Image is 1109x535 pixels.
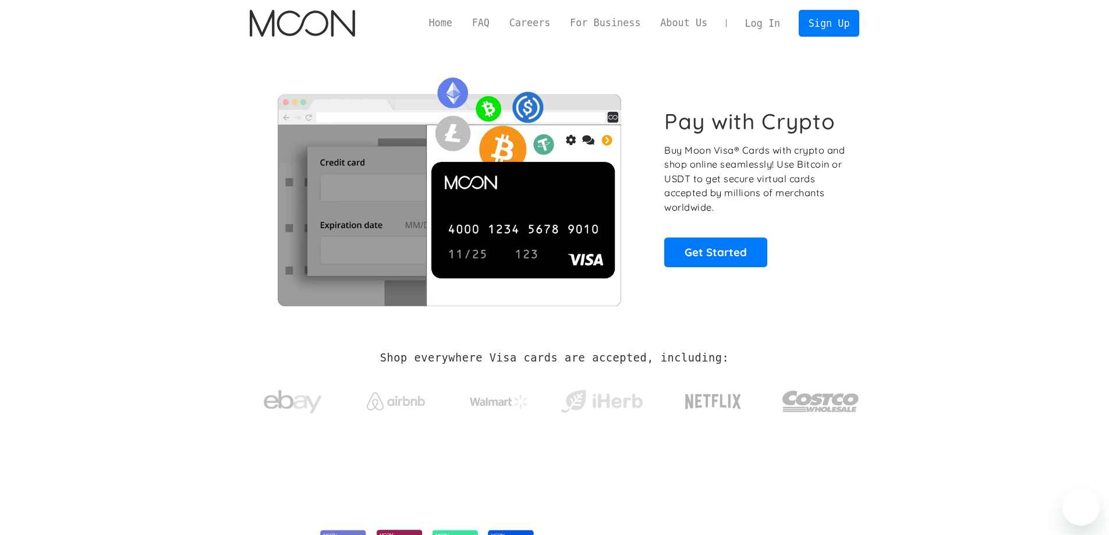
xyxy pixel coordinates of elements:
h2: Shop everywhere Visa cards are accepted, including: [380,352,729,364]
img: Walmart [470,395,528,409]
iframe: Button to launch messaging window [1062,488,1100,526]
a: Airbnb [352,381,439,416]
a: Sign Up [799,10,859,36]
a: Home [419,16,462,30]
a: About Us [650,16,717,30]
a: Netflix [661,375,766,422]
img: Moon Logo [250,10,355,37]
a: home [250,10,355,37]
p: Buy Moon Visa® Cards with crypto and shop online seamlessly! Use Bitcoin or USDT to get secure vi... [664,143,846,215]
a: ebay [250,372,336,426]
a: Get Started [664,238,767,267]
img: Netflix [684,387,742,416]
a: Costco [782,368,860,429]
a: Log In [735,10,790,36]
a: For Business [560,16,650,30]
a: FAQ [462,16,499,30]
a: iHerb [558,375,645,423]
img: iHerb [558,387,645,417]
a: Walmart [455,383,542,414]
a: Careers [499,16,560,30]
img: Airbnb [367,392,425,410]
img: ebay [264,384,322,420]
img: Costco [782,380,860,423]
h1: Pay with Crypto [664,108,835,134]
img: Moon Cards let you spend your crypto anywhere Visa is accepted. [250,69,649,306]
